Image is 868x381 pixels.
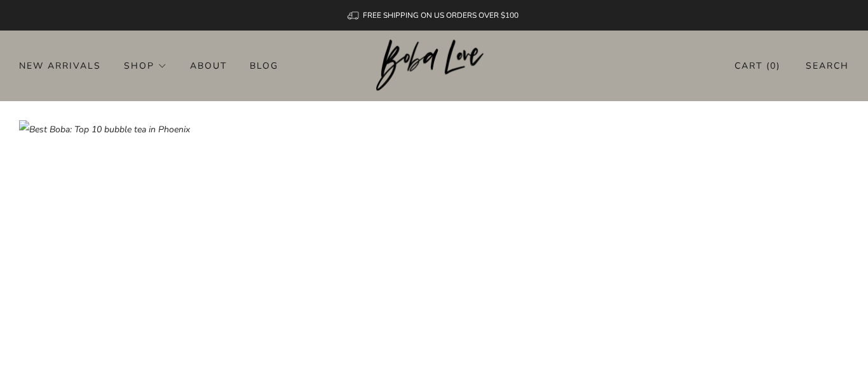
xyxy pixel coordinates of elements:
a: Blog [250,55,278,76]
span: FREE SHIPPING ON US ORDERS OVER $100 [363,10,519,20]
a: Search [806,55,849,76]
a: New Arrivals [19,55,101,76]
img: Boba Love [376,39,492,92]
a: About [190,55,227,76]
items-count: 0 [770,60,776,72]
a: Cart [735,55,780,76]
a: Shop [124,55,167,76]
